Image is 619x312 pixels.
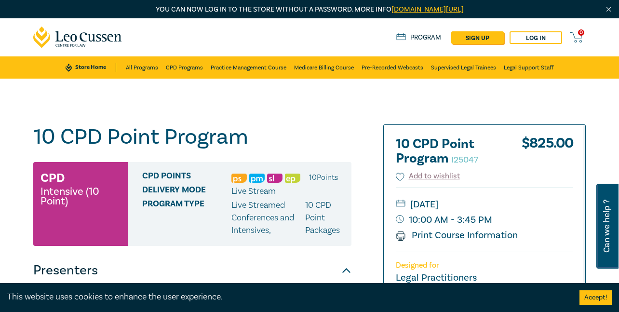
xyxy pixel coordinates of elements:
img: Ethics & Professional Responsibility [285,174,300,183]
a: sign up [451,31,504,44]
div: $ 825.00 [522,137,573,171]
small: I25047 [451,154,478,165]
img: Substantive Law [267,174,283,183]
a: All Programs [126,56,158,79]
span: Live Stream [231,186,276,197]
span: Program type [142,199,231,237]
a: [DOMAIN_NAME][URL] [391,5,464,14]
a: Pre-Recorded Webcasts [362,56,423,79]
span: Delivery Mode [142,185,231,198]
img: Practice Management & Business Skills [249,174,265,183]
small: 10:00 AM - 3:45 PM [396,212,573,228]
button: Accept cookies [579,290,612,305]
a: Practice Management Course [211,56,286,79]
h3: CPD [40,169,65,187]
small: Legal Practitioners [396,271,477,284]
img: Close [605,5,613,14]
h2: 10 CPD Point Program [396,137,502,166]
a: Legal Support Staff [504,56,553,79]
p: You can now log in to the store without a password. More info [33,4,586,15]
p: Designed for [396,261,573,270]
a: Supervised Legal Trainees [431,56,496,79]
span: 0 [578,29,584,36]
li: 10 Point s [309,171,338,184]
button: Add to wishlist [396,171,460,182]
img: Professional Skills [231,174,247,183]
div: This website uses cookies to enhance the user experience. [7,291,565,303]
a: Store Home [66,63,116,72]
h1: 10 CPD Point Program [33,124,351,149]
small: [DATE] [396,197,573,212]
a: CPD Programs [166,56,203,79]
p: Live Streamed Conferences and Intensives , [231,199,305,237]
a: Medicare Billing Course [294,56,354,79]
a: Log in [510,31,562,44]
span: Can we help ? [602,190,611,263]
button: Presenters [33,256,351,285]
a: Print Course Information [396,229,518,242]
p: 10 CPD Point Packages [305,199,344,237]
small: Intensive (10 Point) [40,187,121,206]
a: Program [396,33,441,42]
span: CPD Points [142,171,231,184]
